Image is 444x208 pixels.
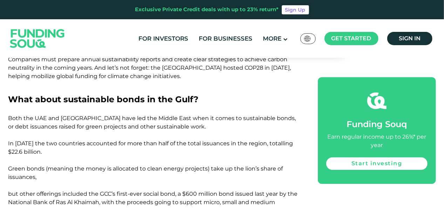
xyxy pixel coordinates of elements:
[387,32,432,45] a: Sign in
[326,133,427,150] div: Earn regular income up to 26%* per year
[135,6,279,14] div: Exclusive Private Credit deals with up to 23% return*
[326,157,427,170] a: Start investing
[282,5,309,14] a: Sign Up
[263,35,281,42] span: More
[347,119,407,129] span: Funding Souq
[3,21,72,56] img: Logo
[399,35,421,42] span: Sign in
[332,35,371,42] span: Get started
[8,94,199,104] span: What about sustainable bonds in the Gulf?
[304,36,310,42] img: SA Flag
[8,31,291,79] span: In [DATE], the UAE began implementing mandatory ESG reporting for companies listed on its major s...
[137,33,190,44] a: For Investors
[367,91,387,110] img: fsicon
[197,33,254,44] a: For Businesses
